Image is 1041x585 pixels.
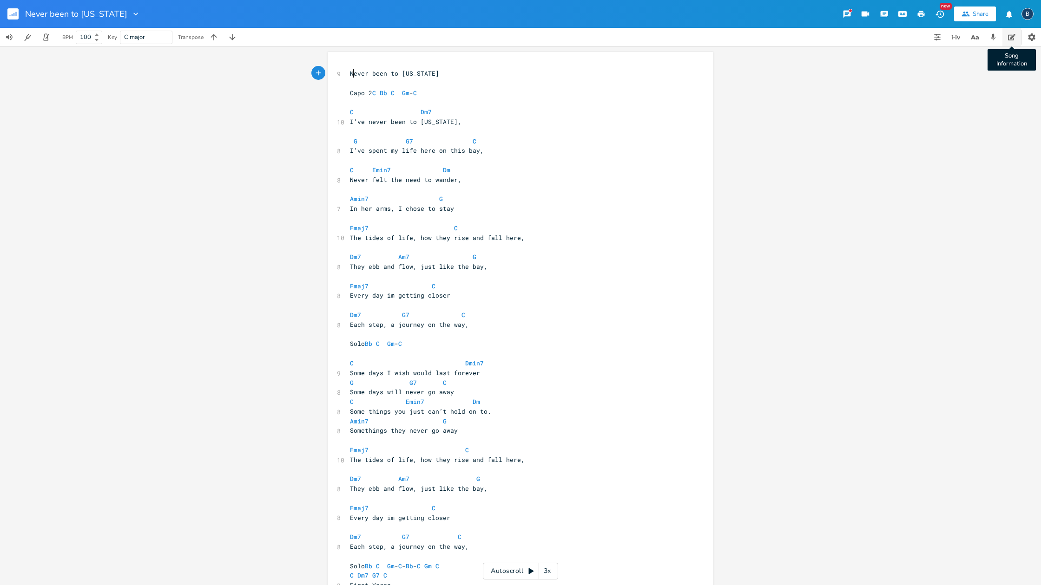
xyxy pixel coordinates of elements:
span: Dm7 [350,311,361,319]
span: C major [124,33,145,41]
span: Solo - [350,339,406,348]
span: G7 [406,137,413,145]
span: G [354,137,357,145]
span: They ebb and flow, just like the bay, [350,262,488,271]
span: C [417,562,421,570]
span: Am7 [398,253,409,261]
span: G7 [402,311,409,319]
span: Bb [365,562,372,570]
span: G7 [372,571,380,579]
span: Each step, a journey on the way, [350,320,469,329]
span: C [465,446,469,454]
span: Gm [424,562,432,570]
span: Capo 2 - [350,89,421,97]
span: Gm [387,562,395,570]
span: Fmaj7 [350,224,369,232]
span: G [439,195,443,203]
div: BPM [62,35,73,40]
span: G [476,474,480,483]
span: I’ve spent my life here on this bay, [350,146,484,155]
span: Fmaj7 [350,504,369,512]
span: C [454,224,458,232]
span: Dmin7 [465,359,484,367]
div: 3x [539,563,556,579]
button: Share [954,6,996,21]
span: C [350,166,354,174]
span: G7 [402,533,409,541]
span: Every day im getting closer [350,291,450,299]
span: G [350,378,354,387]
span: C [398,562,402,570]
span: Solo - - - [350,562,439,570]
div: New [940,3,952,10]
span: G [473,253,476,261]
span: C [350,359,354,367]
span: Fmaj7 [350,282,369,290]
div: Autoscroll [483,563,558,579]
button: New [930,6,949,22]
span: Dm7 [350,474,361,483]
span: Some days I wish would last forever [350,369,480,377]
button: B [1021,3,1034,25]
span: Emin7 [406,397,424,406]
span: Dm7 [421,108,432,116]
div: Key [108,34,117,40]
span: Every day im getting closer [350,513,450,522]
span: C [376,339,380,348]
span: Bb [380,89,387,97]
span: G7 [409,378,417,387]
span: Emin7 [372,166,391,174]
button: Song Information [1002,28,1021,46]
span: Gm [402,89,409,97]
span: C [350,397,354,406]
span: Amin7 [350,195,369,203]
span: The tides of life, how they rise and fall here, [350,234,525,242]
span: G [443,417,447,425]
span: Gm [387,339,395,348]
span: C [350,108,354,116]
span: C [391,89,395,97]
div: boywells [1021,8,1034,20]
span: Dm [443,166,450,174]
span: C [435,562,439,570]
div: Share [973,10,988,18]
span: I’ve never been to [US_STATE], [350,117,461,126]
span: Dm [473,397,480,406]
span: In her arms, I chose to stay [350,204,454,213]
span: Bb [406,562,413,570]
span: Some days will never go away [350,388,454,396]
span: C [413,89,417,97]
span: C [458,533,461,541]
span: C [372,89,376,97]
span: Dm7 [357,571,369,579]
span: C [432,504,435,512]
span: Amin7 [350,417,369,425]
span: They ebb and flow, just like the bay, [350,484,488,493]
span: Am7 [398,474,409,483]
span: C [473,137,476,145]
span: Dm7 [350,533,361,541]
span: Dm7 [350,253,361,261]
span: Somethings they never go away [350,426,458,435]
span: The tides of life, how they rise and fall here, [350,455,525,464]
span: Never been to [US_STATE] [25,10,127,18]
span: C [350,571,354,579]
span: C [461,311,465,319]
span: Never been to [US_STATE] [350,69,439,78]
span: C [376,562,380,570]
span: C [383,571,387,579]
span: Never felt the need to wander, [350,175,461,184]
span: Each step, a journey on the way, [350,542,469,551]
div: Transpose [178,34,204,40]
span: Bb [365,339,372,348]
span: C [443,378,447,387]
span: C [398,339,402,348]
span: Fmaj7 [350,446,369,454]
span: Some things you just can’t hold on to. [350,407,491,416]
span: C [432,282,435,290]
